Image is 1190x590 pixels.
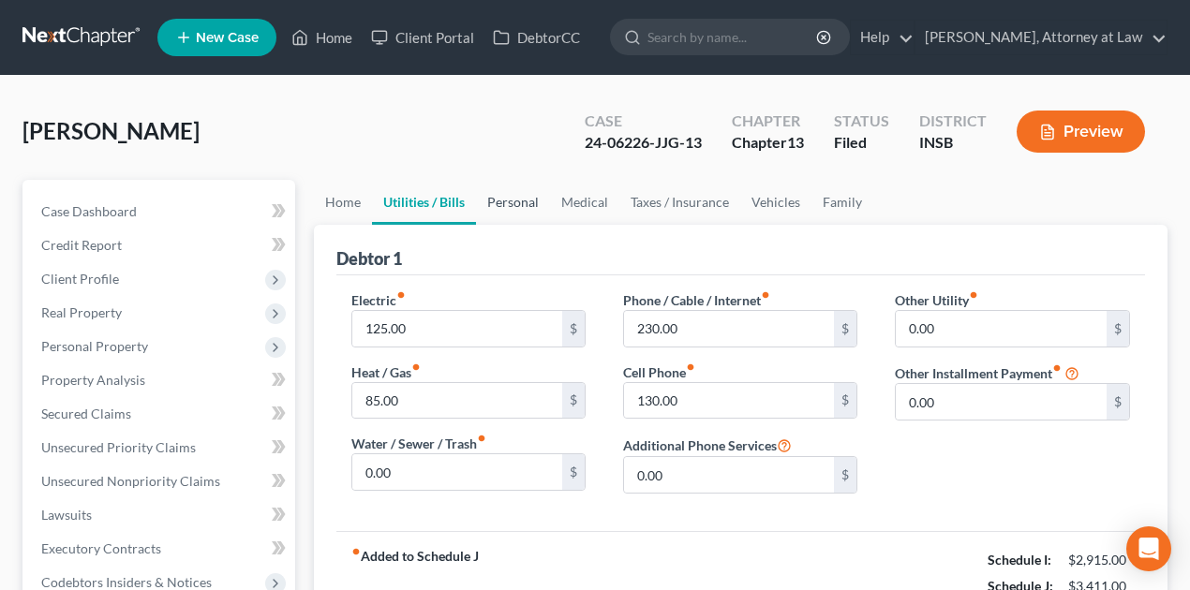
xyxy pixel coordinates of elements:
[351,434,486,453] label: Water / Sewer / Trash
[761,290,770,300] i: fiber_manual_record
[1017,111,1145,153] button: Preview
[915,21,1167,54] a: [PERSON_NAME], Attorney at Law
[732,132,804,154] div: Chapter
[476,180,550,225] a: Personal
[314,180,372,225] a: Home
[372,180,476,225] a: Utilities / Bills
[1068,551,1130,569] div: $2,915.00
[352,383,563,419] input: --
[282,21,362,54] a: Home
[895,290,978,310] label: Other Utility
[896,311,1107,347] input: --
[1052,363,1062,373] i: fiber_manual_record
[969,290,978,300] i: fiber_manual_record
[26,195,295,229] a: Case Dashboard
[624,457,835,493] input: --
[624,311,835,347] input: --
[362,21,483,54] a: Client Portal
[351,362,421,382] label: Heat / Gas
[41,338,148,354] span: Personal Property
[1126,526,1171,571] div: Open Intercom Messenger
[41,271,119,287] span: Client Profile
[26,498,295,532] a: Lawsuits
[988,552,1051,568] strong: Schedule I:
[787,133,804,151] span: 13
[851,21,914,54] a: Help
[41,304,122,320] span: Real Property
[26,229,295,262] a: Credit Report
[811,180,873,225] a: Family
[336,247,402,270] div: Debtor 1
[562,311,585,347] div: $
[396,290,406,300] i: fiber_manual_record
[41,237,122,253] span: Credit Report
[26,397,295,431] a: Secured Claims
[1107,384,1129,420] div: $
[26,465,295,498] a: Unsecured Nonpriority Claims
[585,132,702,154] div: 24-06226-JJG-13
[41,203,137,219] span: Case Dashboard
[411,362,421,372] i: fiber_manual_record
[41,574,212,590] span: Codebtors Insiders & Notices
[834,132,889,154] div: Filed
[834,311,856,347] div: $
[562,383,585,419] div: $
[41,439,196,455] span: Unsecured Priority Claims
[647,20,819,54] input: Search by name...
[562,454,585,490] div: $
[41,372,145,388] span: Property Analysis
[26,431,295,465] a: Unsecured Priority Claims
[41,540,161,556] span: Executory Contracts
[1107,311,1129,347] div: $
[22,117,200,144] span: [PERSON_NAME]
[619,180,740,225] a: Taxes / Insurance
[477,434,486,443] i: fiber_manual_record
[41,473,220,489] span: Unsecured Nonpriority Claims
[919,111,987,132] div: District
[41,406,131,421] span: Secured Claims
[623,290,770,310] label: Phone / Cable / Internet
[732,111,804,132] div: Chapter
[550,180,619,225] a: Medical
[196,31,259,45] span: New Case
[352,311,563,347] input: --
[351,290,406,310] label: Electric
[352,454,563,490] input: --
[351,547,361,556] i: fiber_manual_record
[686,362,695,372] i: fiber_manual_record
[895,363,1062,383] label: Other Installment Payment
[624,383,835,419] input: --
[896,384,1107,420] input: --
[740,180,811,225] a: Vehicles
[585,111,702,132] div: Case
[26,532,295,566] a: Executory Contracts
[41,507,92,523] span: Lawsuits
[919,132,987,154] div: INSB
[623,434,792,456] label: Additional Phone Services
[834,111,889,132] div: Status
[483,21,589,54] a: DebtorCC
[834,383,856,419] div: $
[26,363,295,397] a: Property Analysis
[834,457,856,493] div: $
[623,362,695,382] label: Cell Phone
